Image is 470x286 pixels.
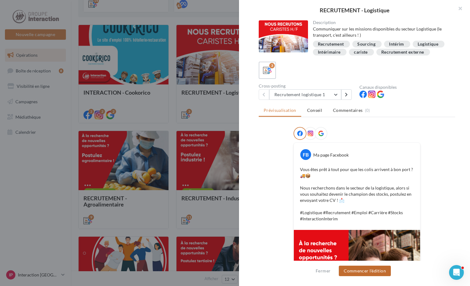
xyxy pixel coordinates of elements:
[354,50,367,55] div: cariste
[313,26,451,38] div: Communiquer sur les missions disponibles du secteur Logistique (le transport, c'est ailleurs ! )
[300,166,414,222] p: Vous êtes prêt à tout pour que les colis arrivent à bon port ? 🚚📦 Nous recherchons dans le secteu...
[300,149,311,160] div: FB
[269,89,341,100] button: Recrutement logistique 1
[359,85,455,89] div: Canaux disponibles
[249,7,460,13] div: RECRUTEMENT - Logistique
[318,42,344,47] div: Recrutement
[365,108,370,113] span: (0)
[313,267,333,275] button: Fermer
[418,42,439,47] div: Logistique
[381,50,424,55] div: Recrutement externe
[313,152,349,158] div: Ma page Facebook
[357,42,375,47] div: Sourcing
[339,266,391,276] button: Commencer l'édition
[318,50,341,55] div: Intérimaire
[307,108,322,113] span: Conseil
[269,63,275,68] div: 3
[333,107,363,113] span: Commentaires
[449,265,464,280] iframe: Intercom live chat
[259,84,355,88] div: Cross-posting
[313,20,451,25] div: Description
[389,42,404,47] div: Intérim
